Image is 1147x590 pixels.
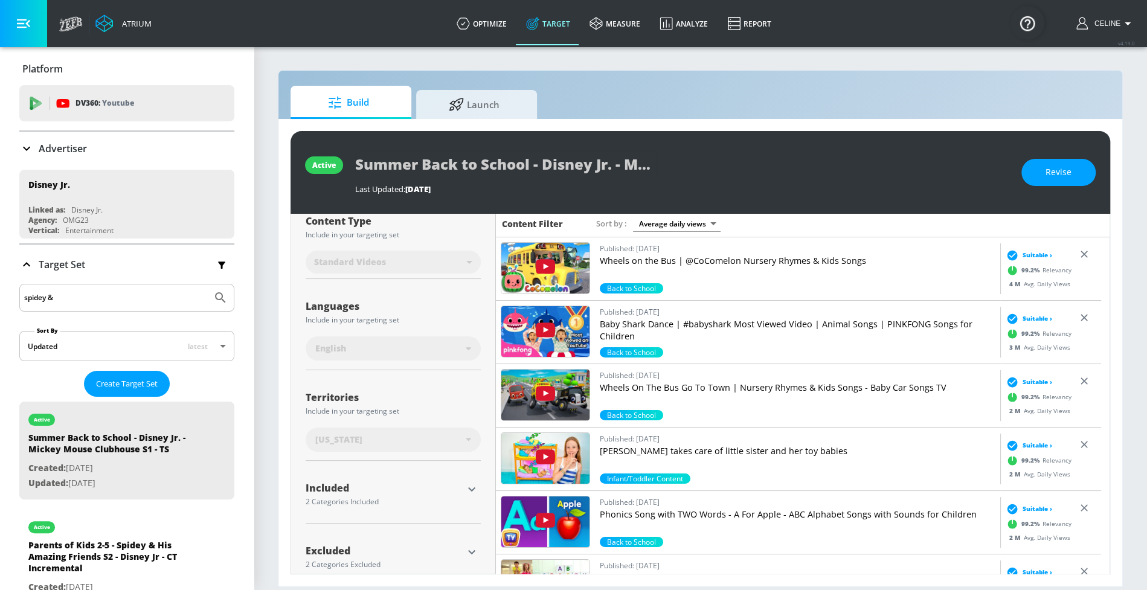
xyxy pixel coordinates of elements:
[600,445,995,457] p: [PERSON_NAME] takes care of little sister and her toy babies
[502,218,563,229] h6: Content Filter
[28,476,198,491] p: [DATE]
[306,546,463,556] div: Excluded
[34,417,50,423] div: active
[28,432,198,461] div: Summer Back to School - Disney Jr. - Mickey Mouse Clubhouse S1 - TS
[76,97,134,110] p: DV360:
[306,428,481,452] div: [US_STATE]
[1010,6,1044,40] button: Open Resource Center
[28,461,198,476] p: [DATE]
[1003,261,1071,279] div: Relevancy
[600,369,995,382] p: Published: [DATE]
[28,477,68,489] span: Updated:
[580,2,650,45] a: measure
[1003,451,1071,469] div: Relevancy
[1009,342,1024,351] span: 3 M
[1003,376,1052,388] div: Suitable ›
[355,184,1009,194] div: Last Updated:
[428,90,520,119] span: Launch
[1021,456,1043,465] span: 99.2 %
[1021,393,1043,402] span: 99.2 %
[447,2,516,45] a: optimize
[600,242,995,283] a: Published: [DATE]Wheels on the Bus | @CoComelon Nursery Rhymes & Kids Songs
[1021,519,1043,528] span: 99.2 %
[1003,406,1070,415] div: Avg. Daily Views
[1003,388,1071,406] div: Relevancy
[596,218,627,229] span: Sort by
[19,402,234,499] div: activeSummer Back to School - Disney Jr. - Mickey Mouse Clubhouse S1 - TSCreated:[DATE]Updated:[D...
[1009,406,1024,414] span: 2 M
[1023,441,1052,450] span: Suitable ›
[600,496,995,537] a: Published: [DATE]Phonics Song with TWO Words - A For Apple - ABC Alphabet Songs with Sounds for C...
[1003,312,1052,324] div: Suitable ›
[84,371,170,397] button: Create Target Set
[600,410,663,420] span: Back to School
[117,18,152,29] div: Atrium
[19,132,234,165] div: Advertiser
[306,483,463,493] div: Included
[303,88,394,117] span: Build
[28,179,70,190] div: Disney Jr.
[633,216,721,232] div: Average daily views
[19,170,234,239] div: Disney Jr.Linked as:Disney Jr.Agency:OMG23Vertical:Entertainment
[501,433,590,484] img: 4MdR_BEAEFA
[1009,533,1024,541] span: 2 M
[501,306,590,357] img: XqZsoesa55w
[306,561,463,568] div: 2 Categories Excluded
[28,341,57,351] div: Updated
[96,377,158,391] span: Create Target Set
[188,341,208,351] span: latest
[34,327,60,335] label: Sort By
[102,97,134,109] p: Youtube
[1003,439,1052,451] div: Suitable ›
[1021,159,1096,186] button: Revise
[315,434,362,446] span: [US_STATE]
[19,52,234,86] div: Platform
[22,62,63,75] p: Platform
[28,539,198,580] div: Parents of Kids 2-5 - Spidey & His Amazing Friends S2 - Disney Jr - CT Incremental
[28,205,65,215] div: Linked as:
[63,215,89,225] div: OMG23
[600,347,663,358] div: 2.8%
[1003,502,1052,515] div: Suitable ›
[1003,533,1070,542] div: Avg. Daily Views
[1003,249,1052,261] div: Suitable ›
[306,301,481,311] div: Languages
[501,496,590,547] img: hq3yfQnllfQ
[1023,251,1052,260] span: Suitable ›
[1023,314,1052,323] span: Suitable ›
[28,225,59,236] div: Vertical:
[600,572,995,584] p: Roma and [PERSON_NAME] learn the alphabet / ABC song
[39,142,87,155] p: Advertiser
[28,215,57,225] div: Agency:
[600,432,995,445] p: Published: [DATE]
[1003,566,1052,578] div: Suitable ›
[600,318,995,342] p: Baby Shark Dance | #babyshark Most Viewed Video | Animal Songs | PINKFONG Songs for Children
[1003,279,1070,288] div: Avg. Daily Views
[95,14,152,33] a: Atrium
[600,347,663,358] span: Back to School
[1003,469,1070,478] div: Avg. Daily Views
[71,205,103,215] div: Disney Jr.
[1003,342,1070,351] div: Avg. Daily Views
[306,231,481,239] div: Include in your targeting set
[600,283,663,293] div: 3.2%
[306,316,481,324] div: Include in your targeting set
[600,496,995,508] p: Published: [DATE]
[1023,568,1052,577] span: Suitable ›
[600,432,995,473] a: Published: [DATE][PERSON_NAME] takes care of little sister and her toy babies
[24,290,207,306] input: Search by name or Id
[19,85,234,121] div: DV360: Youtube
[600,255,995,267] p: Wheels on the Bus | @CoComelon Nursery Rhymes & Kids Songs
[1076,16,1135,31] button: Celine
[600,410,663,420] div: 2.9%
[650,2,718,45] a: Analyze
[600,473,690,484] div: 99.2%
[19,245,234,284] div: Target Set
[1003,324,1071,342] div: Relevancy
[600,473,690,484] span: Infant/Toddler Content
[718,2,781,45] a: Report
[1023,377,1052,386] span: Suitable ›
[600,306,995,347] a: Published: [DATE]Baby Shark Dance | #babyshark Most Viewed Video | Animal Songs | PINKFONG Songs ...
